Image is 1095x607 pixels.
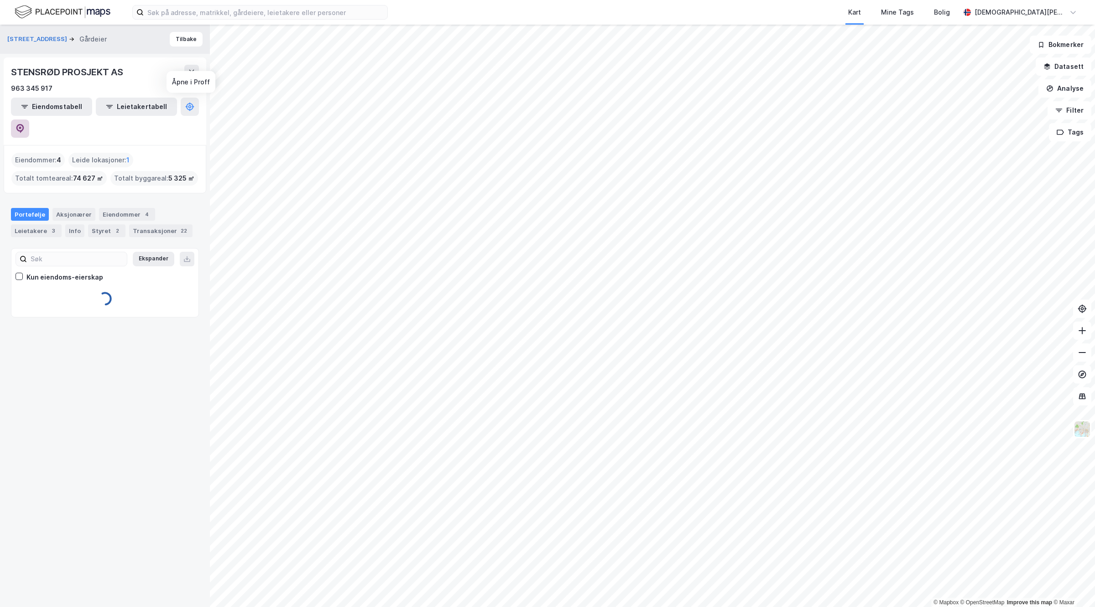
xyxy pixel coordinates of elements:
[126,155,130,166] span: 1
[1048,101,1091,119] button: Filter
[133,252,174,266] button: Ekspander
[933,599,959,606] a: Mapbox
[1049,563,1095,607] iframe: Chat Widget
[11,83,52,94] div: 963 345 917
[1074,420,1091,438] img: Z
[7,35,69,44] button: [STREET_ADDRESS]
[27,252,127,266] input: Søk
[179,226,189,235] div: 22
[57,155,61,166] span: 4
[11,98,92,116] button: Eiendomstabell
[99,208,155,221] div: Eiendommer
[96,98,177,116] button: Leietakertabell
[975,7,1066,18] div: [DEMOGRAPHIC_DATA][PERSON_NAME]
[98,291,112,306] img: spinner.a6d8c91a73a9ac5275cf975e30b51cfb.svg
[1049,123,1091,141] button: Tags
[11,224,62,237] div: Leietakere
[73,173,103,184] span: 74 627 ㎡
[26,272,103,283] div: Kun eiendoms-eierskap
[142,210,151,219] div: 4
[11,171,107,186] div: Totalt tomteareal :
[168,173,194,184] span: 5 325 ㎡
[11,153,65,167] div: Eiendommer :
[1007,599,1052,606] a: Improve this map
[848,7,861,18] div: Kart
[88,224,125,237] div: Styret
[11,65,125,79] div: STENSRØD PROSJEKT AS
[881,7,914,18] div: Mine Tags
[1038,79,1091,98] button: Analyse
[170,32,203,47] button: Tilbake
[144,5,387,19] input: Søk på adresse, matrikkel, gårdeiere, leietakere eller personer
[1030,36,1091,54] button: Bokmerker
[49,226,58,235] div: 3
[79,34,107,45] div: Gårdeier
[110,171,198,186] div: Totalt byggareal :
[15,4,110,20] img: logo.f888ab2527a4732fd821a326f86c7f29.svg
[113,226,122,235] div: 2
[65,224,84,237] div: Info
[129,224,193,237] div: Transaksjoner
[960,599,1005,606] a: OpenStreetMap
[52,208,95,221] div: Aksjonærer
[934,7,950,18] div: Bolig
[68,153,133,167] div: Leide lokasjoner :
[11,208,49,221] div: Portefølje
[1036,57,1091,76] button: Datasett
